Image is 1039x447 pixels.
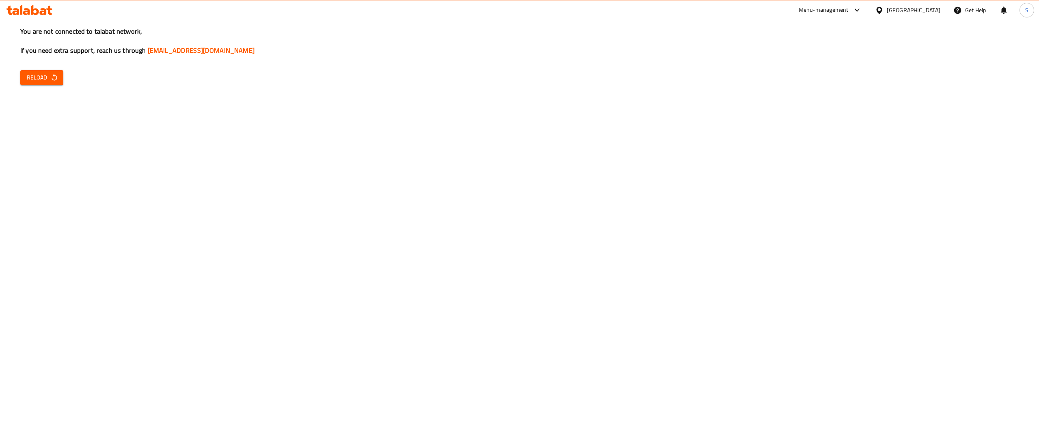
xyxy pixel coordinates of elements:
[20,27,1019,55] h3: You are not connected to talabat network, If you need extra support, reach us through
[27,73,57,83] span: Reload
[20,70,63,85] button: Reload
[1025,6,1028,15] span: S
[148,44,254,56] a: [EMAIL_ADDRESS][DOMAIN_NAME]
[887,6,940,15] div: [GEOGRAPHIC_DATA]
[799,5,849,15] div: Menu-management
